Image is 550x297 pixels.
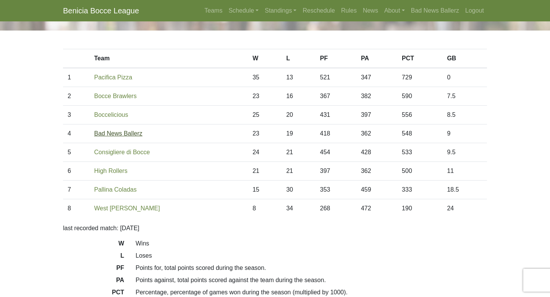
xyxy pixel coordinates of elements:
td: 25 [248,106,281,124]
a: Bad News Ballerz [94,130,142,137]
td: 35 [248,68,281,87]
td: 23 [248,124,281,143]
a: Bocce Brawlers [94,93,137,99]
p: last recorded match: [DATE] [63,224,487,233]
td: 2 [63,87,90,106]
td: 0 [442,68,487,87]
td: 347 [356,68,397,87]
td: 23 [248,87,281,106]
a: Logout [462,3,487,18]
a: Teams [201,3,225,18]
td: 13 [281,68,315,87]
td: 16 [281,87,315,106]
td: 8 [248,199,281,218]
dt: PA [57,276,130,288]
a: Consigliere di Bocce [94,149,150,155]
td: 7 [63,181,90,199]
td: 18.5 [442,181,487,199]
td: 590 [397,87,442,106]
td: 431 [315,106,356,124]
td: 418 [315,124,356,143]
td: 20 [281,106,315,124]
td: 397 [315,162,356,181]
td: 15 [248,181,281,199]
td: 521 [315,68,356,87]
td: 454 [315,143,356,162]
td: 459 [356,181,397,199]
td: 5 [63,143,90,162]
a: Pallina Coladas [94,186,137,193]
td: 19 [281,124,315,143]
a: West [PERSON_NAME] [94,205,160,211]
td: 362 [356,162,397,181]
th: GB [442,49,487,68]
dd: Percentage, percentage of games won during the season (multiplied by 1000). [130,288,493,297]
th: L [281,49,315,68]
dd: Points against, total points scored against the team during the season. [130,276,493,285]
td: 9 [442,124,487,143]
td: 729 [397,68,442,87]
td: 8 [63,199,90,218]
td: 548 [397,124,442,143]
th: PA [356,49,397,68]
td: 9.5 [442,143,487,162]
td: 3 [63,106,90,124]
dd: Loses [130,251,493,260]
td: 6 [63,162,90,181]
td: 34 [281,199,315,218]
dt: L [57,251,130,263]
td: 21 [248,162,281,181]
a: About [381,3,408,18]
td: 500 [397,162,442,181]
td: 362 [356,124,397,143]
a: Schedule [225,3,262,18]
th: W [248,49,281,68]
td: 472 [356,199,397,218]
td: 4 [63,124,90,143]
a: Benicia Bocce League [63,3,139,18]
td: 21 [281,162,315,181]
td: 30 [281,181,315,199]
dd: Wins [130,239,493,248]
td: 397 [356,106,397,124]
dt: W [57,239,130,251]
td: 1 [63,68,90,87]
td: 333 [397,181,442,199]
a: Bad News Ballerz [408,3,462,18]
td: 7.5 [442,87,487,106]
a: Standings [262,3,299,18]
td: 428 [356,143,397,162]
td: 367 [315,87,356,106]
a: Rules [338,3,360,18]
td: 556 [397,106,442,124]
a: Boccelicious [94,111,128,118]
dd: Points for, total points scored during the season. [130,263,493,273]
td: 11 [442,162,487,181]
td: 24 [442,199,487,218]
dt: PF [57,263,130,276]
td: 382 [356,87,397,106]
th: PF [315,49,356,68]
a: News [360,3,381,18]
td: 268 [315,199,356,218]
a: High Rollers [94,168,128,174]
td: 21 [281,143,315,162]
td: 533 [397,143,442,162]
td: 353 [315,181,356,199]
td: 24 [248,143,281,162]
th: Team [90,49,248,68]
a: Reschedule [299,3,338,18]
th: PCT [397,49,442,68]
td: 8.5 [442,106,487,124]
td: 190 [397,199,442,218]
a: Pacifica Pizza [94,74,133,81]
